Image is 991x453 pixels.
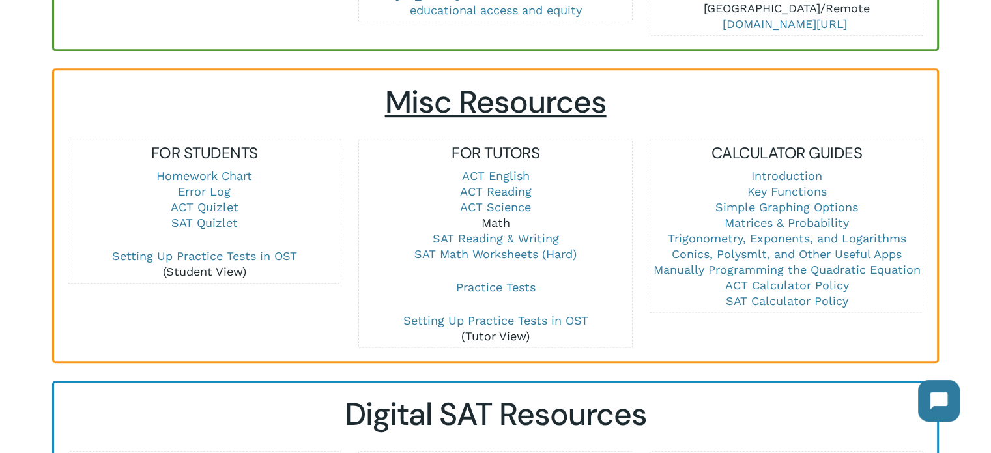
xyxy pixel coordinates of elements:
a: SAT Math Worksheets (Hard) [414,247,577,261]
a: SAT Calculator Policy [725,294,848,308]
a: ACT Quizlet [171,200,238,214]
a: ACT Calculator Policy [725,278,848,292]
h5: FOR STUDENTS [68,143,341,164]
a: ACT English [461,169,529,183]
a: Error Log [178,184,231,198]
a: Introduction [751,169,822,183]
a: Simple Graphing Options [715,200,858,214]
a: Conics, Polysmlt, and Other Useful Apps [672,247,902,261]
a: Math [481,216,510,229]
p: [GEOGRAPHIC_DATA]/Remote [650,1,923,32]
p: (Student View) [68,248,341,280]
a: Setting Up Practice Tests in OST [112,249,297,263]
a: Manually Programming the Quadratic Equation [653,263,920,276]
span: Misc Resources [385,81,607,123]
a: SAT Reading & Writing [432,231,558,245]
h5: FOR TUTORS [359,143,631,164]
p: (Tutor View) [359,313,631,344]
h5: CALCULATOR GUIDES [650,143,923,164]
a: [DOMAIN_NAME][URL] [723,17,847,31]
a: SAT Quizlet [171,216,238,229]
a: Trigonometry, Exponents, and Logarithms [667,231,906,245]
a: Setting Up Practice Tests in OST [403,314,588,327]
a: ACT Reading [459,184,531,198]
a: Practice Tests [455,280,535,294]
a: Key Functions [747,184,826,198]
a: Matrices & Probability [725,216,849,229]
h2: Digital SAT Resources [67,396,923,433]
a: Homework Chart [156,169,252,183]
iframe: Chatbot [905,367,973,435]
a: ACT Science [460,200,531,214]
